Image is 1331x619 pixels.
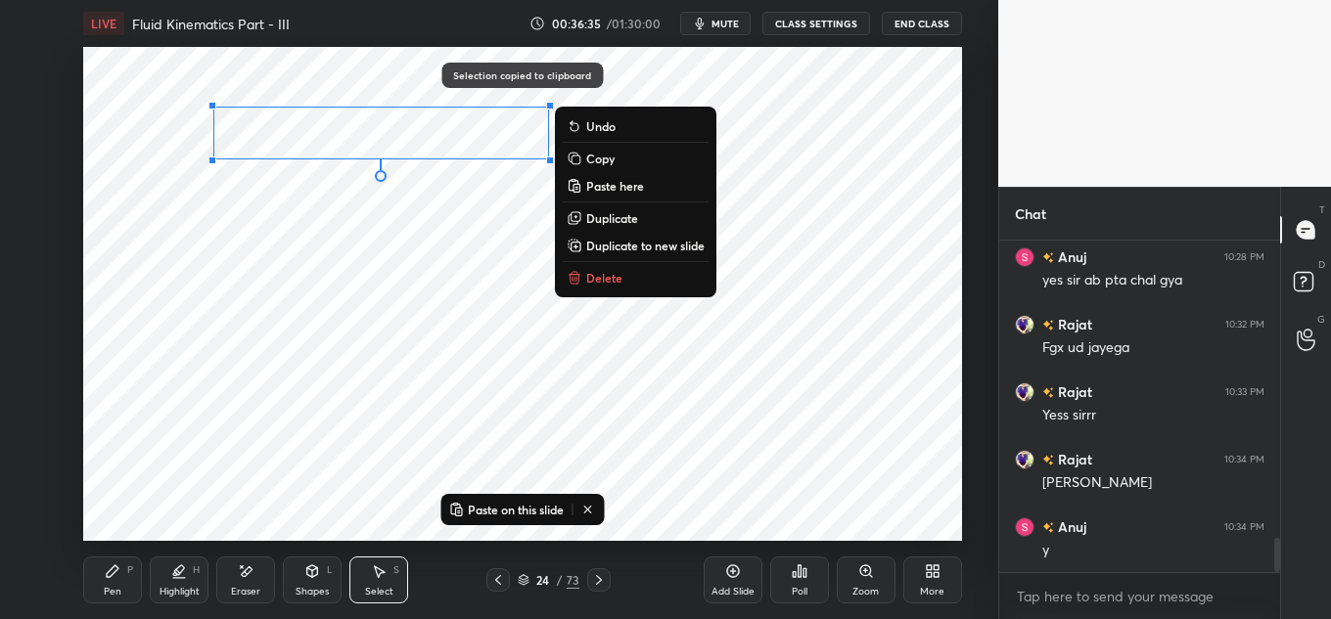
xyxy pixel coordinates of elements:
div: grid [999,241,1280,572]
button: CLASS SETTINGS [762,12,870,35]
button: Duplicate to new slide [563,234,709,257]
h6: Anuj [1054,246,1086,267]
p: Duplicate [586,210,638,226]
p: G [1317,312,1325,327]
div: / [557,574,563,586]
div: Fgx ud jayega [1042,338,1264,358]
p: Paste on this slide [468,502,564,517]
img: 8e983de7851e41e8871728866f862678.jpg [1015,382,1034,402]
div: P [127,565,133,575]
div: Select [365,587,393,597]
div: Shapes [296,587,329,597]
div: 73 [567,571,579,589]
p: Undo [586,118,616,134]
img: 3 [1015,247,1034,267]
p: Copy [586,151,615,166]
span: mute [711,17,739,30]
p: Duplicate to new slide [586,238,705,253]
div: LIVE [83,12,124,35]
h4: Fluid Kinematics Part - III [132,15,290,33]
div: 10:28 PM [1224,251,1264,263]
div: Pen [104,587,121,597]
img: 8e983de7851e41e8871728866f862678.jpg [1015,450,1034,469]
img: no-rating-badge.077c3623.svg [1042,522,1054,533]
img: no-rating-badge.077c3623.svg [1042,252,1054,263]
img: 3 [1015,517,1034,537]
img: 8e983de7851e41e8871728866f862678.jpg [1015,315,1034,334]
img: no-rating-badge.077c3623.svg [1042,320,1054,331]
div: L [327,565,333,575]
div: yes sir ab pta chal gya [1042,271,1264,290]
p: Selection copied to clipboard [453,70,591,80]
button: End Class [882,12,962,35]
div: H [193,565,200,575]
div: Highlight [160,587,200,597]
img: no-rating-badge.077c3623.svg [1042,387,1054,398]
div: Yess sirrr [1042,406,1264,425]
button: Copy [563,147,709,170]
div: More [920,587,944,597]
p: T [1319,202,1325,217]
p: Delete [586,270,622,286]
div: Zoom [852,587,879,597]
h6: Rajat [1054,381,1092,402]
div: S [393,565,399,575]
div: [PERSON_NAME] [1042,473,1264,493]
h6: Rajat [1054,314,1092,334]
div: Eraser [231,587,260,597]
button: Paste on this slide [444,498,568,521]
div: 10:34 PM [1224,454,1264,465]
div: 10:32 PM [1225,319,1264,331]
button: Undo [563,114,709,138]
img: no-rating-badge.077c3623.svg [1042,455,1054,465]
div: y [1042,541,1264,560]
p: Chat [999,188,1062,240]
div: Poll [792,587,807,597]
h6: Anuj [1054,516,1086,537]
div: Add Slide [711,587,755,597]
p: Paste here [586,178,644,194]
button: Delete [563,266,709,289]
button: Paste here [563,174,709,198]
button: mute [680,12,751,35]
p: D [1318,257,1325,272]
div: 10:34 PM [1224,521,1264,533]
button: Duplicate [563,206,709,230]
div: 10:33 PM [1225,386,1264,398]
div: 24 [533,574,553,586]
h6: Rajat [1054,449,1092,469]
